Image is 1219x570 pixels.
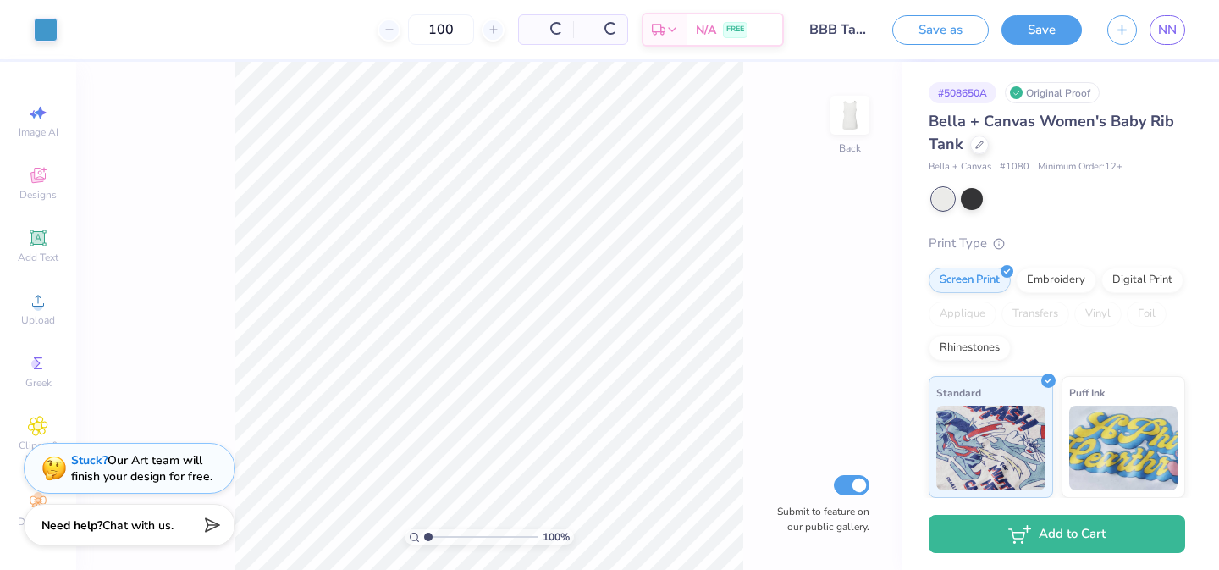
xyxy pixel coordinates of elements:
[929,515,1185,553] button: Add to Cart
[1101,268,1183,293] div: Digital Print
[18,515,58,528] span: Decorate
[929,82,996,103] div: # 508650A
[839,141,861,156] div: Back
[1038,160,1122,174] span: Minimum Order: 12 +
[833,98,867,132] img: Back
[1005,82,1100,103] div: Original Proof
[1158,20,1177,40] span: NN
[71,452,108,468] strong: Stuck?
[929,335,1011,361] div: Rhinestones
[1001,302,1069,327] div: Transfers
[929,160,991,174] span: Bella + Canvas
[8,439,68,466] span: Clipart & logos
[18,251,58,264] span: Add Text
[892,15,989,45] button: Save as
[936,384,981,401] span: Standard
[929,302,996,327] div: Applique
[41,517,102,534] strong: Need help?
[543,529,570,545] span: 100 %
[936,406,1045,490] img: Standard
[1016,268,1096,293] div: Embroidery
[19,125,58,139] span: Image AI
[929,234,1185,253] div: Print Type
[21,313,55,327] span: Upload
[768,504,869,534] label: Submit to feature on our public gallery.
[19,188,57,202] span: Designs
[726,24,744,36] span: FREE
[1001,15,1082,45] button: Save
[1074,302,1122,327] div: Vinyl
[1000,160,1029,174] span: # 1080
[1069,406,1178,490] img: Puff Ink
[408,14,474,45] input: – –
[696,21,716,39] span: N/A
[1150,15,1185,45] a: NN
[797,13,880,47] input: Untitled Design
[929,268,1011,293] div: Screen Print
[1127,302,1167,327] div: Foil
[71,452,212,484] div: Our Art team will finish your design for free.
[25,376,52,390] span: Greek
[102,517,174,534] span: Chat with us.
[929,111,1174,154] span: Bella + Canvas Women's Baby Rib Tank
[1069,384,1105,401] span: Puff Ink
